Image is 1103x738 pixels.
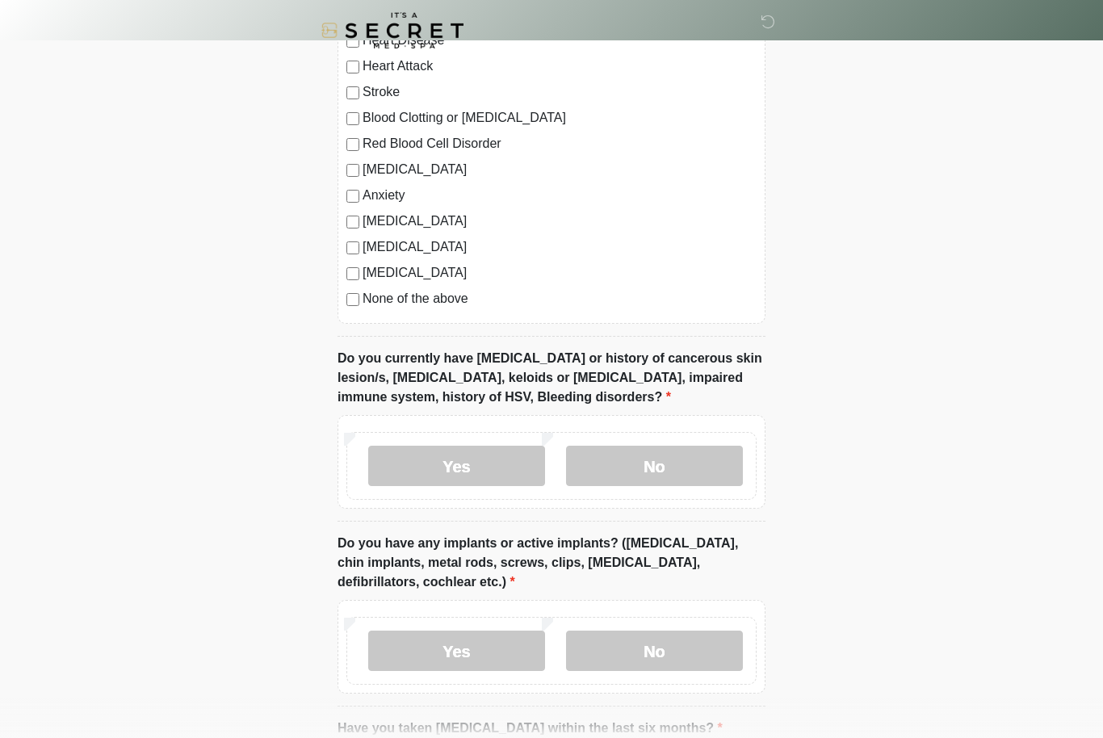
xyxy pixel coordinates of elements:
[321,12,463,48] img: It's A Secret Med Spa Logo
[566,446,743,486] label: No
[338,534,765,592] label: Do you have any implants or active implants? ([MEDICAL_DATA], chin implants, metal rods, screws, ...
[363,134,757,153] label: Red Blood Cell Disorder
[363,82,757,102] label: Stroke
[363,57,757,76] label: Heart Attack
[346,138,359,151] input: Red Blood Cell Disorder
[346,216,359,229] input: [MEDICAL_DATA]
[368,446,545,486] label: Yes
[363,212,757,231] label: [MEDICAL_DATA]
[346,61,359,73] input: Heart Attack
[363,108,757,128] label: Blood Clotting or [MEDICAL_DATA]
[346,267,359,280] input: [MEDICAL_DATA]
[346,112,359,125] input: Blood Clotting or [MEDICAL_DATA]
[363,263,757,283] label: [MEDICAL_DATA]
[346,293,359,306] input: None of the above
[363,186,757,205] label: Anxiety
[346,241,359,254] input: [MEDICAL_DATA]
[363,289,757,308] label: None of the above
[363,237,757,257] label: [MEDICAL_DATA]
[368,631,545,671] label: Yes
[346,86,359,99] input: Stroke
[363,160,757,179] label: [MEDICAL_DATA]
[346,164,359,177] input: [MEDICAL_DATA]
[338,349,765,407] label: Do you currently have [MEDICAL_DATA] or history of cancerous skin lesion/s, [MEDICAL_DATA], keloi...
[338,719,723,738] label: Have you taken [MEDICAL_DATA] within the last six months?
[346,190,359,203] input: Anxiety
[566,631,743,671] label: No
